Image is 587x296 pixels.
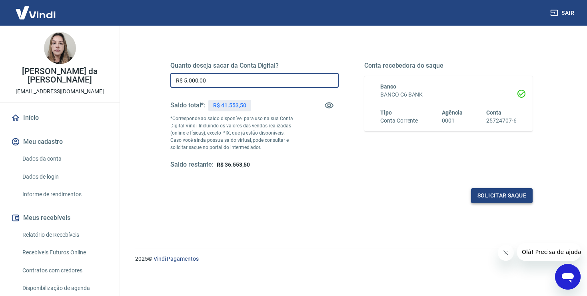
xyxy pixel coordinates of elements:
iframe: Mensagem da empresa [517,243,581,261]
span: Conta [486,109,501,116]
a: Dados da conta [19,151,110,167]
p: [PERSON_NAME] da [PERSON_NAME] [6,67,113,84]
span: Agência [442,109,463,116]
iframe: Botão para abrir a janela de mensagens [555,264,581,290]
a: Contratos com credores [19,262,110,279]
h6: 25724707-6 [486,117,517,125]
a: Informe de rendimentos [19,186,110,203]
span: Banco [380,83,396,90]
iframe: Fechar mensagem [498,245,514,261]
span: Olá! Precisa de ajuda? [5,6,67,12]
h5: Saldo total*: [170,101,205,109]
h5: Quanto deseja sacar da Conta Digital? [170,62,339,70]
button: Meu cadastro [10,133,110,151]
h6: 0001 [442,117,463,125]
button: Sair [549,6,577,20]
h5: Saldo restante: [170,161,214,169]
h6: BANCO C6 BANK [380,91,517,99]
h5: Conta recebedora do saque [364,62,533,70]
span: Tipo [380,109,392,116]
p: *Corresponde ao saldo disponível para uso na sua Conta Digital Vindi. Incluindo os valores das ve... [170,115,297,151]
button: Meus recebíveis [10,209,110,227]
button: Solicitar saque [471,188,533,203]
a: Vindi Pagamentos [154,256,199,262]
a: Relatório de Recebíveis [19,227,110,243]
span: R$ 36.553,50 [217,161,250,168]
p: [EMAIL_ADDRESS][DOMAIN_NAME] [16,87,104,96]
img: 843186b2-8d6f-4c15-a557-d9997278eea6.jpeg [44,32,76,64]
p: 2025 © [135,255,568,263]
a: Dados de login [19,169,110,185]
p: R$ 41.553,50 [213,101,246,110]
h6: Conta Corrente [380,117,418,125]
a: Início [10,109,110,127]
a: Recebíveis Futuros Online [19,244,110,261]
img: Vindi [10,0,62,25]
